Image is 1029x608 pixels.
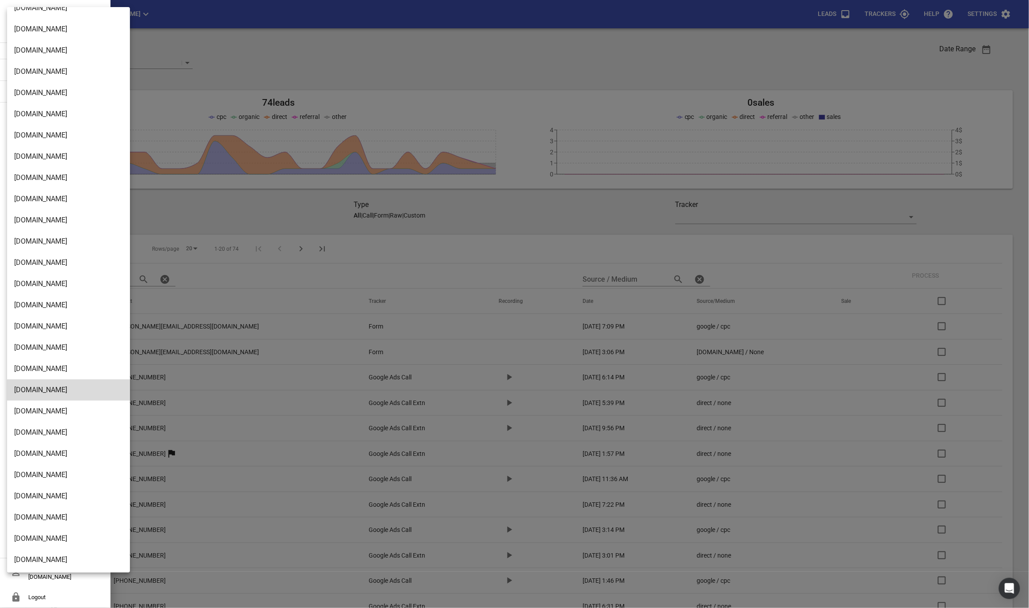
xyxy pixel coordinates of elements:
[7,401,130,422] li: [DOMAIN_NAME]
[7,188,130,210] li: [DOMAIN_NAME]
[7,40,130,61] li: [DOMAIN_NAME]
[7,82,130,103] li: [DOMAIN_NAME]
[7,464,130,486] li: [DOMAIN_NAME]
[7,358,130,379] li: [DOMAIN_NAME]
[7,316,130,337] li: [DOMAIN_NAME]
[7,507,130,528] li: [DOMAIN_NAME]
[7,146,130,167] li: [DOMAIN_NAME]
[7,294,130,316] li: [DOMAIN_NAME]
[7,549,130,570] li: [DOMAIN_NAME]
[7,528,130,549] li: [DOMAIN_NAME]
[7,103,130,125] li: [DOMAIN_NAME]
[7,61,130,82] li: [DOMAIN_NAME]
[7,443,130,464] li: [DOMAIN_NAME]
[7,379,130,401] li: [DOMAIN_NAME]
[7,19,130,40] li: [DOMAIN_NAME]
[7,252,130,273] li: [DOMAIN_NAME]
[7,337,130,358] li: [DOMAIN_NAME]
[7,167,130,188] li: [DOMAIN_NAME]
[999,578,1020,599] div: Open Intercom Messenger
[7,210,130,231] li: [DOMAIN_NAME]
[7,273,130,294] li: [DOMAIN_NAME]
[7,231,130,252] li: [DOMAIN_NAME]
[7,125,130,146] li: [DOMAIN_NAME]
[7,422,130,443] li: [DOMAIN_NAME]
[7,486,130,507] li: [DOMAIN_NAME]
